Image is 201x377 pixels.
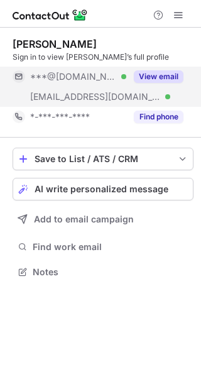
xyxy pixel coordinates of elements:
[134,70,183,83] button: Reveal Button
[13,148,193,170] button: save-profile-one-click
[34,214,134,224] span: Add to email campaign
[35,154,171,164] div: Save to List / ATS / CRM
[13,52,193,63] div: Sign in to view [PERSON_NAME]’s full profile
[30,71,117,82] span: ***@[DOMAIN_NAME]
[13,38,97,50] div: [PERSON_NAME]
[13,263,193,281] button: Notes
[134,111,183,123] button: Reveal Button
[13,8,88,23] img: ContactOut v5.3.10
[13,178,193,200] button: AI write personalized message
[33,241,188,253] span: Find work email
[13,238,193,256] button: Find work email
[30,91,161,102] span: [EMAIL_ADDRESS][DOMAIN_NAME]
[33,266,188,278] span: Notes
[35,184,168,194] span: AI write personalized message
[13,208,193,231] button: Add to email campaign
